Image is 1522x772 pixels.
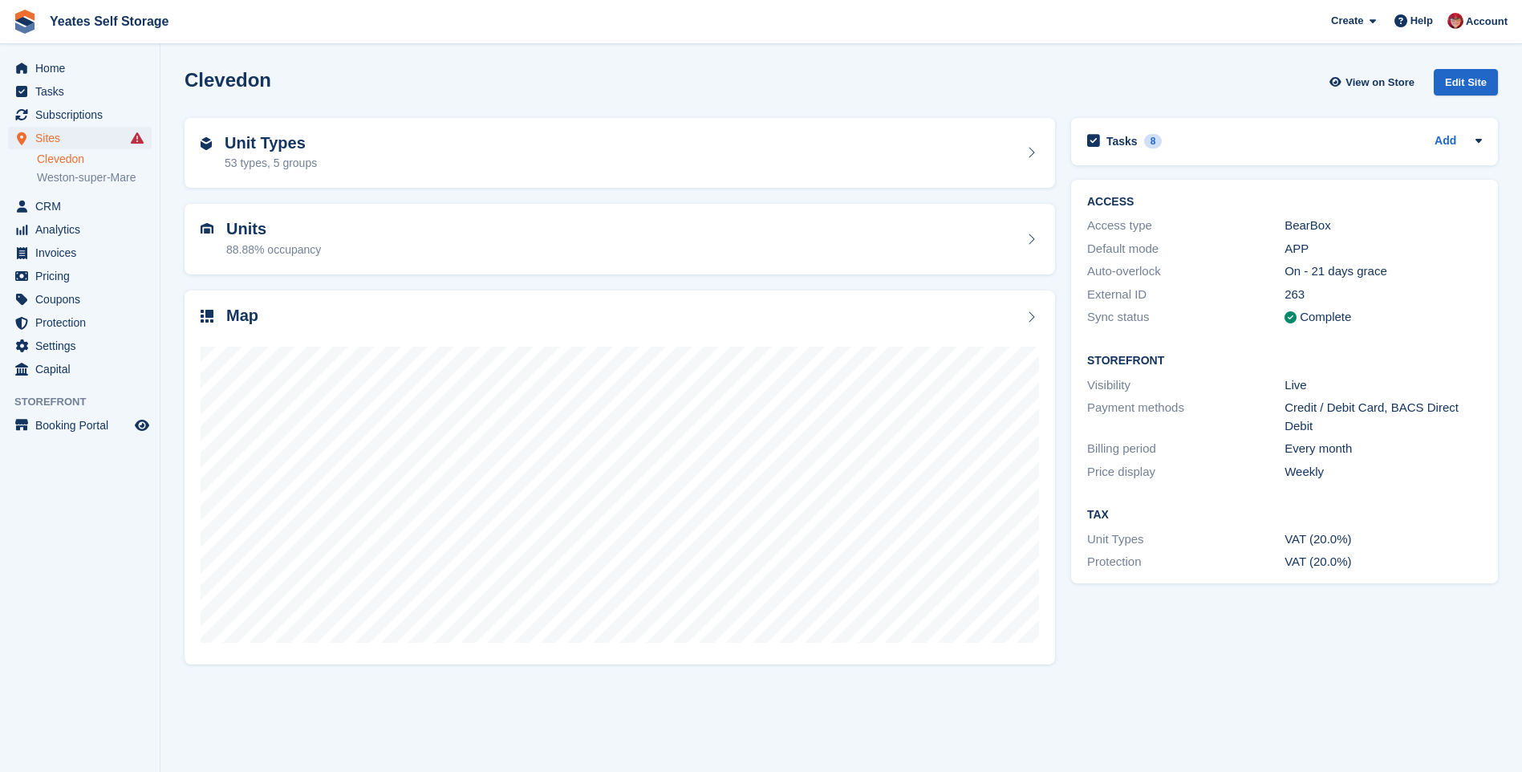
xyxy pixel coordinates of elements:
span: Protection [35,311,132,334]
span: Tasks [35,80,132,103]
span: Booking Portal [35,414,132,437]
span: Subscriptions [35,104,132,126]
img: stora-icon-8386f47178a22dfd0bd8f6a31ec36ba5ce8667c1dd55bd0f319d3a0aa187defe.svg [13,10,37,34]
span: Coupons [35,288,132,311]
div: BearBox [1285,217,1482,235]
span: Analytics [35,218,132,241]
span: Help [1410,13,1433,29]
img: unit-icn-7be61d7bf1b0ce9d3e12c5938cc71ed9869f7b940bace4675aadf7bd6d80202e.svg [201,223,213,234]
span: Home [35,57,132,79]
div: VAT (20.0%) [1285,530,1482,549]
div: 8 [1144,134,1163,148]
div: On - 21 days grace [1285,262,1482,281]
div: Price display [1087,463,1285,481]
h2: Storefront [1087,355,1482,368]
span: Capital [35,358,132,380]
div: 53 types, 5 groups [225,155,317,172]
a: Add [1435,132,1456,151]
a: Edit Site [1434,69,1498,102]
a: menu [8,218,152,241]
div: Access type [1087,217,1285,235]
a: menu [8,242,152,264]
div: Auto-overlock [1087,262,1285,281]
a: menu [8,414,152,437]
span: Account [1466,14,1508,30]
div: Sync status [1087,308,1285,327]
span: Pricing [35,265,132,287]
span: Create [1331,13,1363,29]
a: menu [8,288,152,311]
a: Clevedon [37,152,152,167]
img: unit-type-icn-2b2737a686de81e16bb02015468b77c625bbabd49415b5ef34ead5e3b44a266d.svg [201,137,212,150]
a: Map [185,291,1055,665]
a: menu [8,311,152,334]
h2: Map [226,307,258,325]
a: menu [8,358,152,380]
a: menu [8,80,152,103]
a: Unit Types 53 types, 5 groups [185,118,1055,189]
div: 88.88% occupancy [226,242,321,258]
div: Credit / Debit Card, BACS Direct Debit [1285,399,1482,435]
a: menu [8,335,152,357]
h2: Tax [1087,509,1482,522]
span: View on Store [1345,75,1414,91]
div: Default mode [1087,240,1285,258]
img: map-icn-33ee37083ee616e46c38cad1a60f524a97daa1e2b2c8c0bc3eb3415660979fc1.svg [201,310,213,323]
a: menu [8,195,152,217]
a: Units 88.88% occupancy [185,204,1055,274]
div: Live [1285,376,1482,395]
div: Every month [1285,440,1482,458]
div: Protection [1087,553,1285,571]
span: Sites [35,127,132,149]
span: Storefront [14,394,160,410]
a: menu [8,265,152,287]
div: Unit Types [1087,530,1285,549]
div: Complete [1300,308,1351,327]
div: APP [1285,240,1482,258]
h2: Clevedon [185,69,271,91]
i: Smart entry sync failures have occurred [131,132,144,144]
h2: Tasks [1106,134,1138,148]
div: Billing period [1087,440,1285,458]
a: Preview store [132,416,152,435]
div: Weekly [1285,463,1482,481]
div: VAT (20.0%) [1285,553,1482,571]
div: Payment methods [1087,399,1285,435]
h2: Units [226,220,321,238]
div: External ID [1087,286,1285,304]
div: Visibility [1087,376,1285,395]
img: Wendie Tanner [1447,13,1463,29]
a: Weston-super-Mare [37,170,152,185]
a: Yeates Self Storage [43,8,176,35]
a: menu [8,57,152,79]
span: Settings [35,335,132,357]
h2: Unit Types [225,134,317,152]
div: Edit Site [1434,69,1498,95]
a: menu [8,127,152,149]
span: Invoices [35,242,132,264]
h2: ACCESS [1087,196,1482,209]
a: menu [8,104,152,126]
a: View on Store [1327,69,1421,95]
span: CRM [35,195,132,217]
div: 263 [1285,286,1482,304]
